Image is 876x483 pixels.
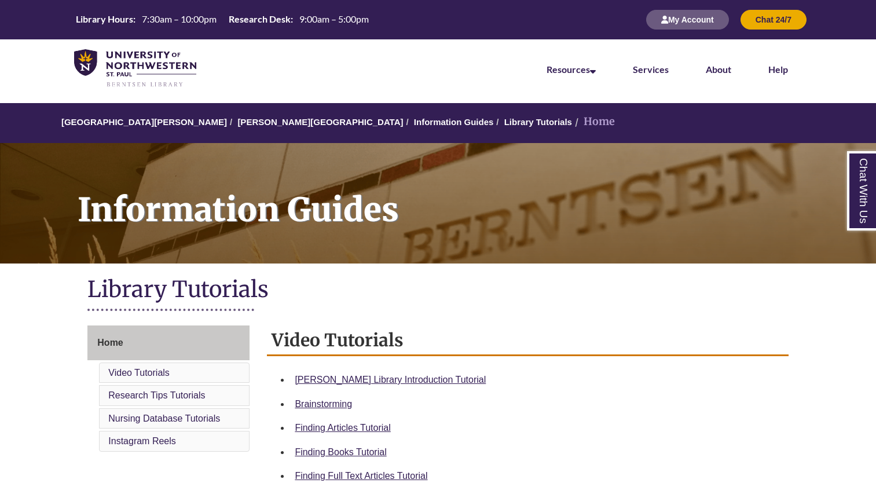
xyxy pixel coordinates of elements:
[295,375,486,385] a: [PERSON_NAME] Library Introduction Tutorial
[295,471,427,481] a: Finding Full Text Articles Tutorial
[633,64,669,75] a: Services
[267,325,788,356] h2: Video Tutorials
[299,13,369,24] span: 9:00am – 5:00pm
[61,117,227,127] a: [GEOGRAPHIC_DATA][PERSON_NAME]
[295,399,352,409] a: Brainstorming
[237,117,403,127] a: [PERSON_NAME][GEOGRAPHIC_DATA]
[741,10,807,30] button: Chat 24/7
[108,414,220,423] a: Nursing Database Tutorials
[65,143,876,248] h1: Information Guides
[768,64,788,75] a: Help
[646,10,729,30] button: My Account
[71,13,373,25] table: Hours Today
[87,275,788,306] h1: Library Tutorials
[108,390,205,400] a: Research Tips Tutorials
[547,64,596,75] a: Resources
[224,13,295,25] th: Research Desk:
[295,447,386,457] a: Finding Books Tutorial
[646,14,729,24] a: My Account
[741,14,807,24] a: Chat 24/7
[295,423,390,433] a: Finding Articles Tutorial
[142,13,217,24] span: 7:30am – 10:00pm
[71,13,373,27] a: Hours Today
[74,49,196,88] img: UNWSP Library Logo
[71,13,137,25] th: Library Hours:
[87,325,250,454] div: Guide Page Menu
[706,64,731,75] a: About
[414,117,494,127] a: Information Guides
[97,338,123,347] span: Home
[572,114,615,130] li: Home
[87,325,250,360] a: Home
[108,436,176,446] a: Instagram Reels
[108,368,170,378] a: Video Tutorials
[504,117,572,127] a: Library Tutorials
